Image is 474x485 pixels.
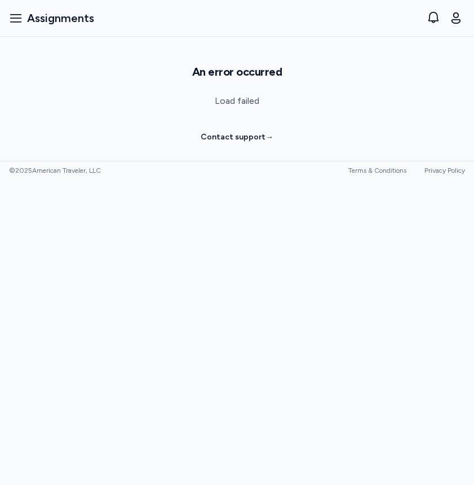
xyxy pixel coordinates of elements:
[18,93,456,109] p: Load failed
[9,166,101,175] span: © 2025 American Traveler, LLC
[5,6,99,30] button: Assignments
[348,167,406,174] a: Terms & Conditions
[265,132,273,142] span: →
[424,167,465,174] a: Privacy Policy
[201,132,273,143] a: Contact support
[27,10,94,26] span: Assignments
[18,64,456,80] h1: An error occurred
